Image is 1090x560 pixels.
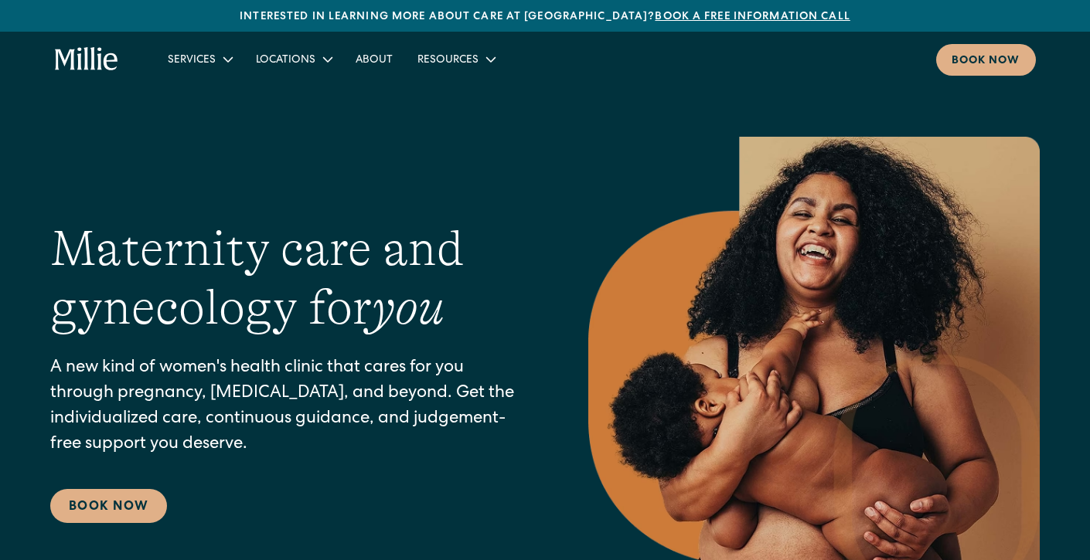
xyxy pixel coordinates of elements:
[50,489,167,523] a: Book Now
[168,53,216,69] div: Services
[936,44,1036,76] a: Book now
[417,53,479,69] div: Resources
[256,53,315,69] div: Locations
[55,47,119,72] a: home
[50,356,526,458] p: A new kind of women's health clinic that cares for you through pregnancy, [MEDICAL_DATA], and bey...
[244,46,343,72] div: Locations
[50,219,526,338] h1: Maternity care and gynecology for
[155,46,244,72] div: Services
[343,46,405,72] a: About
[372,280,445,335] em: you
[952,53,1020,70] div: Book now
[405,46,506,72] div: Resources
[655,12,850,22] a: Book a free information call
